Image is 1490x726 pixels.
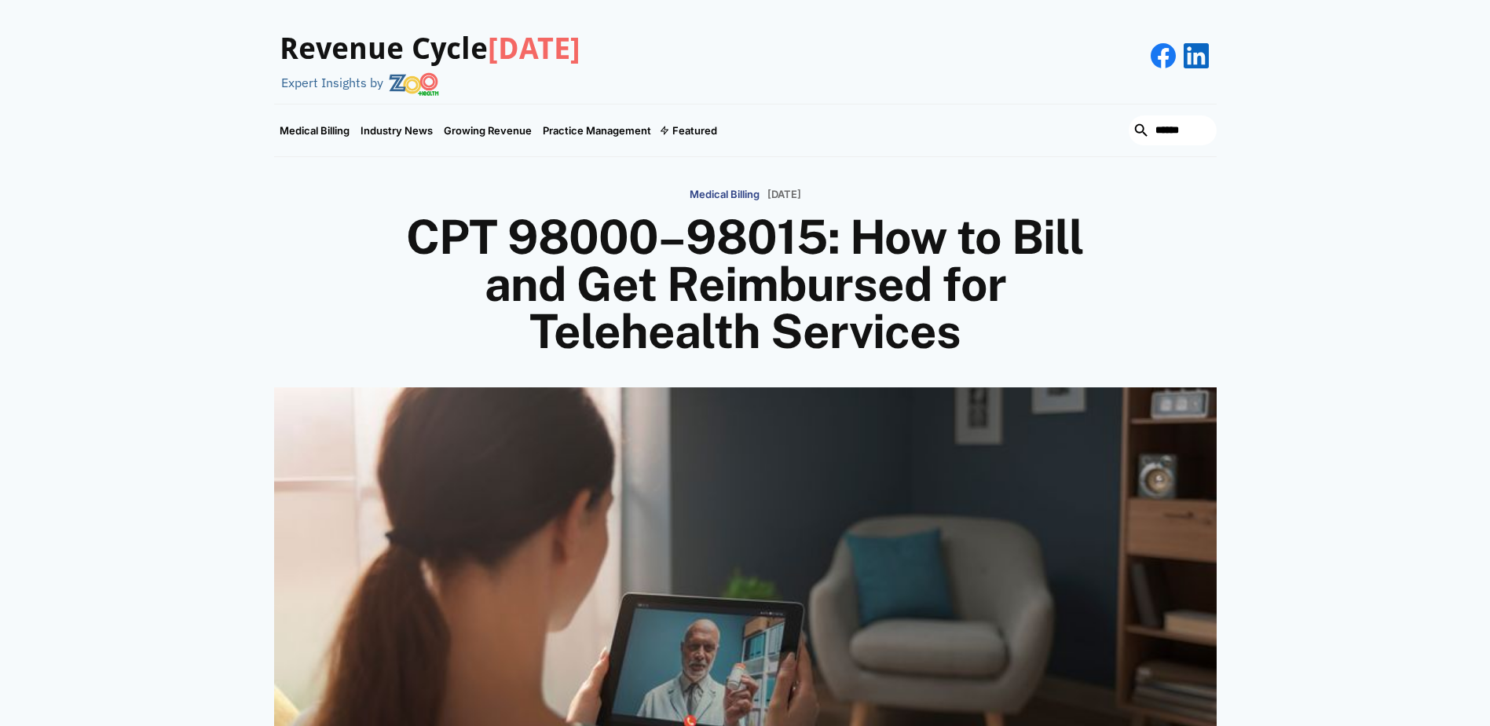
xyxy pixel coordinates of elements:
a: Medical Billing [690,181,760,207]
span: [DATE] [488,31,580,66]
h1: CPT 98000–98015: How to Bill and Get Reimbursed for Telehealth Services [368,214,1122,355]
a: Revenue Cycle[DATE]Expert Insights by [274,16,580,96]
div: Expert Insights by [281,75,383,90]
a: Industry News [355,104,438,156]
a: Medical Billing [274,104,355,156]
p: [DATE] [767,189,801,201]
div: Featured [672,124,717,137]
a: Growing Revenue [438,104,537,156]
p: Medical Billing [690,189,760,201]
a: Practice Management [537,104,657,156]
h3: Revenue Cycle [280,31,580,68]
